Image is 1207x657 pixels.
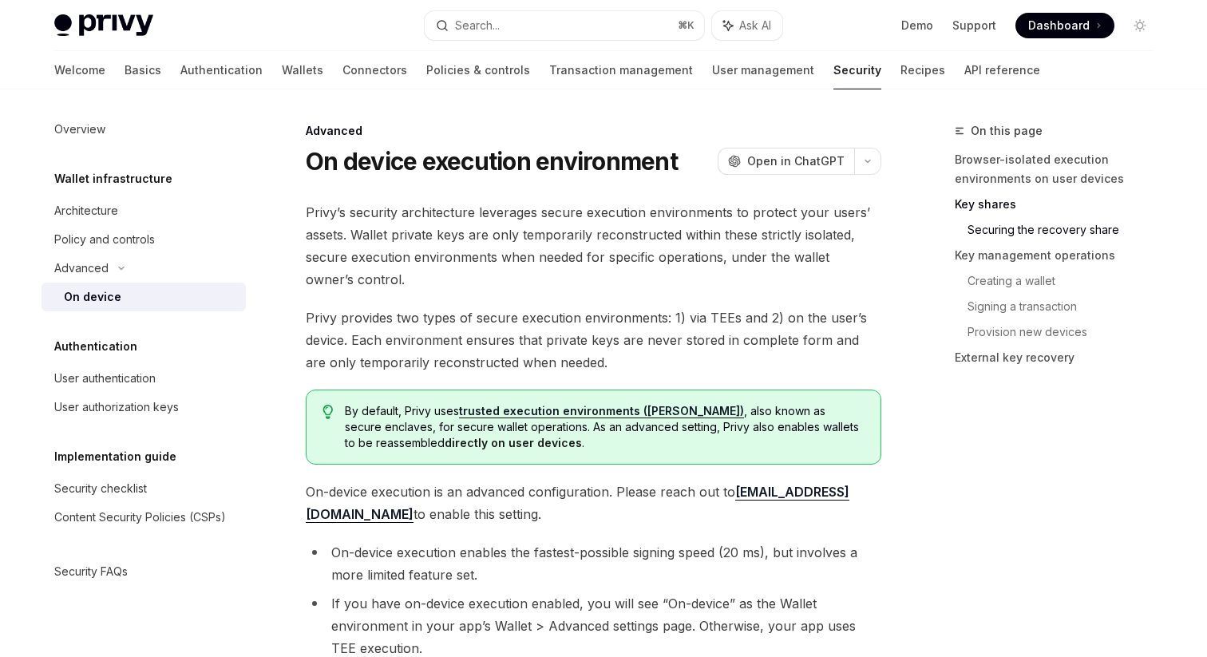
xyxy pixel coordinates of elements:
[54,14,153,37] img: light logo
[900,51,945,89] a: Recipes
[180,51,263,89] a: Authentication
[306,307,881,374] span: Privy provides two types of secure execution environments: 1) via TEEs and 2) on the user’s devic...
[42,225,246,254] a: Policy and controls
[282,51,323,89] a: Wallets
[455,16,500,35] div: Search...
[54,562,128,581] div: Security FAQs
[968,268,1165,294] a: Creating a wallet
[678,19,695,32] span: ⌘ K
[712,11,782,40] button: Ask AI
[54,120,105,139] div: Overview
[42,393,246,422] a: User authorization keys
[42,115,246,144] a: Overview
[968,294,1165,319] a: Signing a transaction
[42,557,246,586] a: Security FAQs
[1015,13,1114,38] a: Dashboard
[42,364,246,393] a: User authentication
[345,403,865,451] span: By default, Privy uses , also known as secure enclaves, for secure wallet operations. As an advan...
[971,121,1043,141] span: On this page
[42,474,246,503] a: Security checklist
[445,436,582,449] strong: directly on user devices
[54,508,226,527] div: Content Security Policies (CSPs)
[42,283,246,311] a: On device
[306,147,678,176] h1: On device execution environment
[426,51,530,89] a: Policies & controls
[718,148,854,175] button: Open in ChatGPT
[54,447,176,466] h5: Implementation guide
[833,51,881,89] a: Security
[54,201,118,220] div: Architecture
[968,319,1165,345] a: Provision new devices
[306,123,881,139] div: Advanced
[955,147,1165,192] a: Browser-isolated execution environments on user devices
[1028,18,1090,34] span: Dashboard
[712,51,814,89] a: User management
[54,479,147,498] div: Security checklist
[54,230,155,249] div: Policy and controls
[42,503,246,532] a: Content Security Policies (CSPs)
[54,169,172,188] h5: Wallet infrastructure
[306,541,881,586] li: On-device execution enables the fastest-possible signing speed (20 ms), but involves a more limit...
[955,345,1165,370] a: External key recovery
[323,405,334,419] svg: Tip
[747,153,845,169] span: Open in ChatGPT
[54,337,137,356] h5: Authentication
[955,243,1165,268] a: Key management operations
[1127,13,1153,38] button: Toggle dark mode
[968,217,1165,243] a: Securing the recovery share
[54,259,109,278] div: Advanced
[125,51,161,89] a: Basics
[952,18,996,34] a: Support
[306,481,881,525] span: On-device execution is an advanced configuration. Please reach out to to enable this setting.
[425,11,704,40] button: Search...⌘K
[54,398,179,417] div: User authorization keys
[64,287,121,307] div: On device
[964,51,1040,89] a: API reference
[54,51,105,89] a: Welcome
[306,201,881,291] span: Privy’s security architecture leverages secure execution environments to protect your users’ asse...
[739,18,771,34] span: Ask AI
[549,51,693,89] a: Transaction management
[901,18,933,34] a: Demo
[955,192,1165,217] a: Key shares
[42,196,246,225] a: Architecture
[342,51,407,89] a: Connectors
[459,404,744,418] a: trusted execution environments ([PERSON_NAME])
[54,369,156,388] div: User authentication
